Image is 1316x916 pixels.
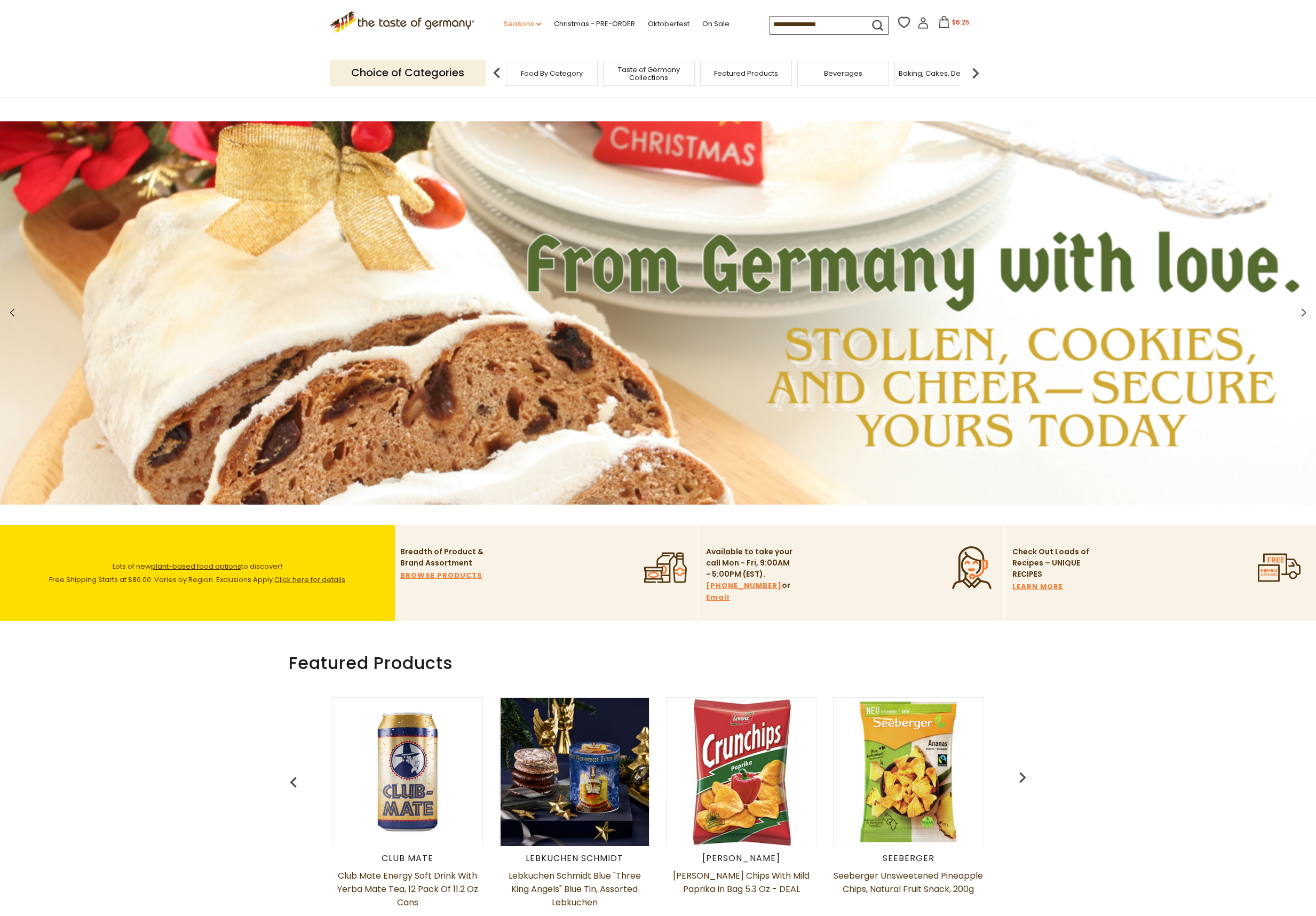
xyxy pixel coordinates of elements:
div: Club Mate [332,853,483,864]
p: Available to take your call Mon - Fri, 9:00AM - 5:00PM (EST). or [706,546,794,603]
img: next arrow [965,62,986,84]
a: On Sale [702,18,730,30]
a: Christmas - PRE-ORDER [554,18,635,30]
a: [PHONE_NUMBER] [706,580,782,592]
a: Featured Products [714,69,778,77]
a: Oktoberfest [648,18,689,30]
a: plant-based food options [151,561,241,571]
a: LEARN MORE [1012,581,1063,593]
a: Email [706,592,730,603]
a: Beverages [824,69,862,77]
a: Baking, Cakes, Desserts [899,69,981,77]
button: $6.25 [931,16,977,32]
div: Seeberger [833,853,984,864]
img: Club Mate Energy Soft Drink with Yerba Mate Tea, 12 pack of 11.2 oz cans [334,698,482,846]
img: Lebkuchen Schmidt Blue [501,698,649,846]
p: Breadth of Product & Brand Assortment [400,546,488,569]
span: $6.25 [952,18,970,27]
a: Click here for details [274,575,345,585]
a: Seasons [504,18,541,30]
img: Seeberger Unsweetened Pineapple Chips, Natural Fruit Snack, 200g [834,698,982,846]
img: previous arrow [1012,767,1033,788]
a: BROWSE PRODUCTS [400,570,482,582]
span: Lots of new to discover! Free Shipping Starts at $80.00. Varies by Region. Exclusions Apply. [49,561,345,585]
p: Check Out Loads of Recipes – UNIQUE RECIPES [1012,546,1090,580]
img: previous arrow [283,772,304,793]
div: [PERSON_NAME] [666,853,817,864]
img: Lorenz Crunch Chips with Mild Paprika in Bag 5.3 oz - DEAL [667,698,815,846]
a: Taste of Germany Collections [606,66,692,82]
img: previous arrow [486,62,508,84]
div: Lebkuchen Schmidt [499,853,650,864]
a: Food By Category [521,69,583,77]
p: Choice of Categories [330,60,486,86]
